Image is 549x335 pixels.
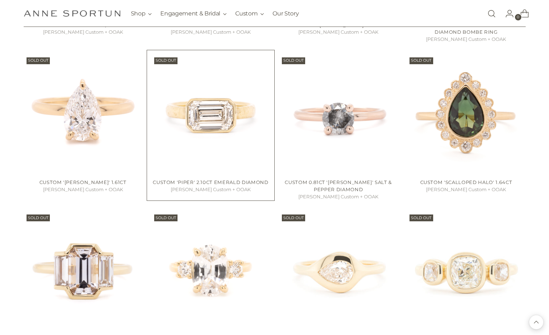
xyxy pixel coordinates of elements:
a: Our Story [273,6,299,22]
a: Custom '[PERSON_NAME]' 1.61ct [39,179,127,185]
button: Custom [235,6,264,22]
button: Engagement & Bridal [160,6,227,22]
h5: [PERSON_NAME] Custom + OOAK [151,29,270,36]
a: 1.55ct Asscher Diamond w/ Trillions [29,22,136,28]
h5: [PERSON_NAME] Custom + OOAK [279,29,398,36]
h5: [PERSON_NAME] Custom + OOAK [407,36,525,43]
span: 0 [515,14,521,20]
a: Custom 0.81ct '[PERSON_NAME]' Salt & Pepper Diamond [285,179,392,192]
h5: [PERSON_NAME] Custom + OOAK [407,186,525,193]
h5: [PERSON_NAME] Custom + OOAK [279,193,398,200]
h5: [PERSON_NAME] Custom + OOAK [151,186,270,193]
a: Custom 'Fiona' 1.46ct [24,212,142,330]
a: Open cart modal [515,6,529,21]
a: Anne Sportun Fine Jewellery [24,10,120,17]
a: 1.08ct Vintage Old Mine Diamond 'Fiona' Ring [407,212,525,330]
a: Custom 0.81ct 'Annie' Salt & Pepper Diamond [279,55,398,173]
a: Go to the account page [500,6,514,21]
a: Custom 'Alex' 1.61ct [24,55,142,173]
button: Back to top [529,315,543,329]
a: Custom '[PERSON_NAME]' 1.54ct [294,22,383,28]
a: Custom 'Piper' 2.10ct Emerald Diamond [153,179,268,185]
a: Open search modal [484,6,499,21]
a: No.14 'Archive' 0.54ct Pear Signet Ring [279,212,398,330]
a: Custom 'Bethany' 3.11ct Oval Sapphire [151,212,270,330]
a: Custom 'Scalloped Halo' 1.64ct [420,179,512,185]
a: Custom 'Scalloped Halo' 1.64ct [407,55,525,173]
h5: [PERSON_NAME] Custom + OOAK [24,186,142,193]
a: Custom 'Piper' 1.54ct Emerald Diamond [153,22,268,28]
a: Custom 'Piper' 2.10ct Emerald Diamond [151,55,270,173]
button: Shop [131,6,152,22]
h5: [PERSON_NAME] Custom + OOAK [24,29,142,36]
